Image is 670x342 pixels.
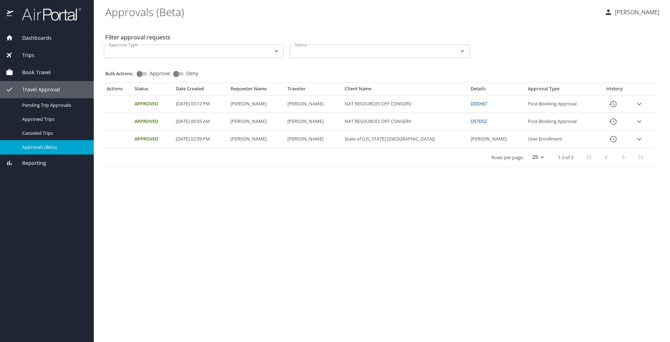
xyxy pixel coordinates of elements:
[342,130,468,148] td: State of [US_STATE] ([GEOGRAPHIC_DATA])
[285,86,342,95] th: Traveler
[525,86,598,95] th: Approval Type
[13,159,46,167] span: Reporting
[342,95,468,113] td: NAT RESOURCES OFF CONSERV
[13,86,60,94] span: Travel Approval
[14,7,81,21] img: airportal-logo.png
[285,130,342,148] td: [PERSON_NAME]
[105,1,598,23] h1: Approvals (Beta)
[525,113,598,130] td: Post-Booking Approval
[468,130,525,148] td: [PERSON_NAME]
[271,46,281,56] button: Open
[634,134,645,144] button: expand row
[285,113,342,130] td: [PERSON_NAME]
[105,70,139,77] p: Bulk Actions:
[228,113,285,130] td: [PERSON_NAME]
[613,8,659,16] p: [PERSON_NAME]
[468,86,525,95] th: Details
[173,130,228,148] td: [DATE] 02:59 PM
[342,86,468,95] th: Client Name
[471,118,487,124] a: D57D5Z
[150,71,170,76] span: Approve
[228,86,285,95] th: Requester Name
[105,32,170,43] h2: Filter approval requests
[634,116,645,127] button: expand row
[228,95,285,113] td: [PERSON_NAME]
[173,95,228,113] td: [DATE] 03:12 PM
[601,6,662,19] button: [PERSON_NAME]
[457,46,467,56] button: Open
[104,86,656,167] table: Approval table
[605,113,622,130] button: History
[13,34,52,42] span: Dashboards
[471,100,487,107] a: DDDHJ7
[13,68,51,76] span: Book Travel
[186,71,198,76] span: Deny
[598,86,631,95] th: History
[342,113,468,130] td: NAT RESOURCES OFF CONSERV
[22,116,85,123] span: Approved Trips
[22,144,85,151] span: Approvals (Beta)
[104,86,132,95] th: Actions
[285,95,342,113] td: [PERSON_NAME]
[132,113,173,130] td: Approved
[605,130,622,148] button: History
[525,95,598,113] td: Post-Booking Approval
[525,130,598,148] td: User Enrollment
[605,95,622,113] button: History
[558,155,573,160] p: 1-3 of 3
[22,130,85,137] span: Canceled Trips
[228,130,285,148] td: [PERSON_NAME]
[634,99,645,109] button: expand row
[13,51,34,59] span: Trips
[22,102,85,109] span: Pending Trip Approvals
[491,155,524,160] p: Rows per page:
[132,95,173,113] td: Approved
[6,7,14,21] img: icon-airportal.png
[173,113,228,130] td: [DATE] 09:55 AM
[173,86,228,95] th: Date Created
[132,130,173,148] td: Approved
[132,86,173,95] th: Status
[526,152,547,163] select: rows per page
